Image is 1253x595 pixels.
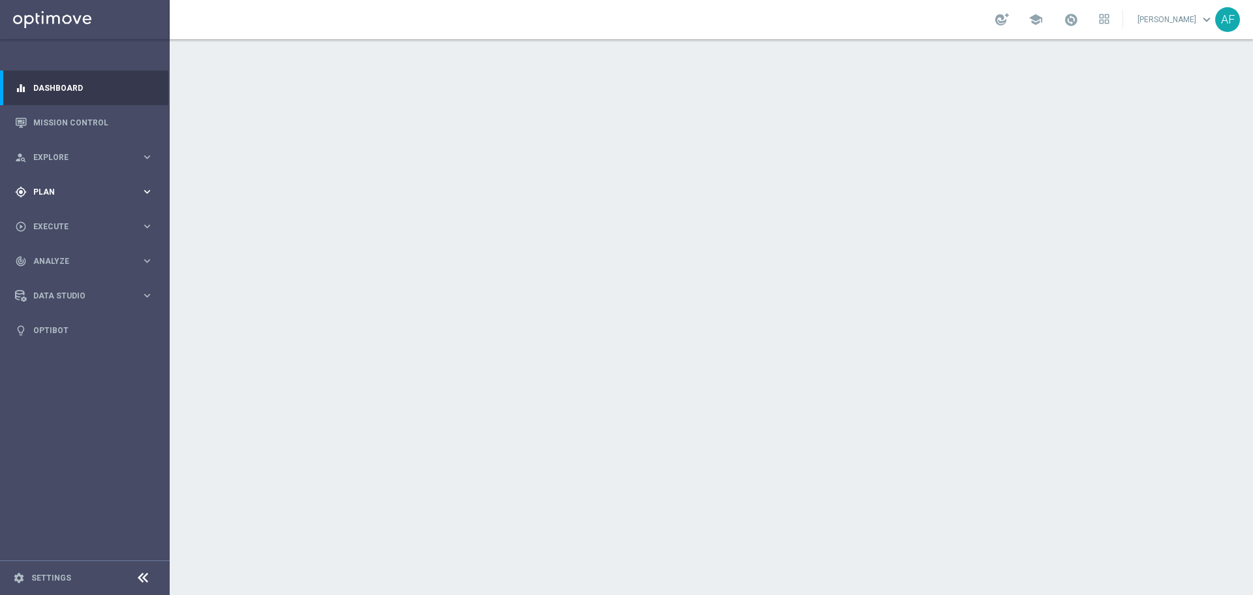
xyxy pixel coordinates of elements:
[15,221,141,233] div: Execute
[15,186,27,198] i: gps_fixed
[13,572,25,584] i: settings
[15,221,27,233] i: play_circle_outline
[33,313,153,347] a: Optibot
[14,152,154,163] button: person_search Explore keyboard_arrow_right
[15,105,153,140] div: Mission Control
[14,118,154,128] button: Mission Control
[1029,12,1043,27] span: school
[31,574,71,582] a: Settings
[15,290,141,302] div: Data Studio
[141,255,153,267] i: keyboard_arrow_right
[15,255,27,267] i: track_changes
[15,255,141,267] div: Analyze
[14,256,154,266] button: track_changes Analyze keyboard_arrow_right
[1199,12,1214,27] span: keyboard_arrow_down
[33,71,153,105] a: Dashboard
[14,187,154,197] button: gps_fixed Plan keyboard_arrow_right
[33,257,141,265] span: Analyze
[141,185,153,198] i: keyboard_arrow_right
[14,221,154,232] button: play_circle_outline Execute keyboard_arrow_right
[33,292,141,300] span: Data Studio
[15,82,27,94] i: equalizer
[33,153,141,161] span: Explore
[15,325,27,336] i: lightbulb
[15,313,153,347] div: Optibot
[33,223,141,231] span: Execute
[15,152,141,163] div: Explore
[1215,7,1240,32] div: AF
[141,220,153,233] i: keyboard_arrow_right
[141,289,153,302] i: keyboard_arrow_right
[15,186,141,198] div: Plan
[14,325,154,336] button: lightbulb Optibot
[14,291,154,301] button: Data Studio keyboard_arrow_right
[141,151,153,163] i: keyboard_arrow_right
[15,152,27,163] i: person_search
[33,105,153,140] a: Mission Control
[15,71,153,105] div: Dashboard
[1136,10,1215,29] a: [PERSON_NAME]keyboard_arrow_down
[14,83,154,93] button: equalizer Dashboard
[33,188,141,196] span: Plan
